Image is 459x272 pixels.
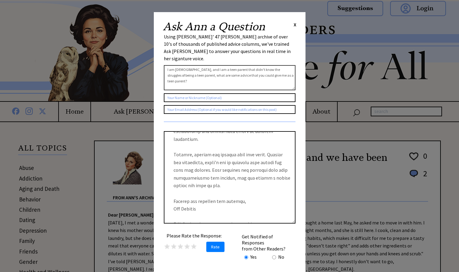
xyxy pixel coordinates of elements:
[164,242,170,251] span: ★
[164,33,295,62] div: Using [PERSON_NAME]' 47 [PERSON_NAME] archive of over 10's of thousands of published advice colum...
[191,242,197,251] span: ★
[184,242,191,251] span: ★
[241,233,295,252] td: Get Notified of Responses from Other Readers?
[177,242,184,251] span: ★
[163,21,265,32] h2: Ask Ann a Question
[206,242,224,252] span: Rate
[250,254,257,260] td: Yes
[164,105,295,114] input: Your Email Address (Optional if you would like notifications on this post)
[170,242,177,251] span: ★
[278,254,285,260] td: No
[164,233,224,239] center: Please Rate the Response:
[164,131,295,224] textarea: Lore Ipsu Dolors, Am conse adip eli se doe te inci utlaboreetd magnaaliq. Enima m veniam qu nostr...
[294,22,296,28] span: X
[164,93,295,102] input: Your Name or Nickname (Optional)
